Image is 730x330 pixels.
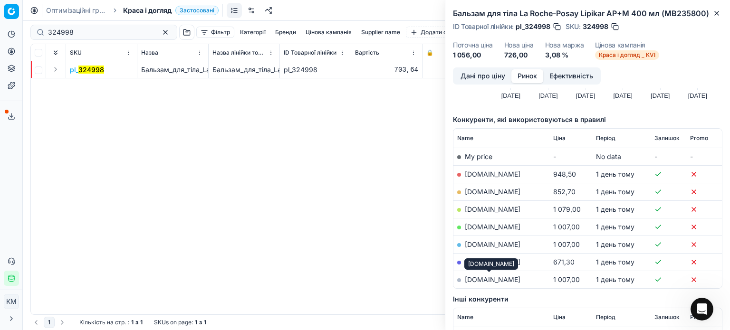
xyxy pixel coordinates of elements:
[4,294,19,309] button: КM
[46,6,107,15] a: Оптимізаційні групи
[553,240,580,248] span: 1 007,00
[406,27,466,38] button: Додати фільтр
[553,313,566,321] span: Ціна
[70,65,104,75] button: pl_324998
[70,49,82,57] span: SKU
[453,23,514,30] span: ID Товарної лінійки :
[545,50,584,60] dd: 3,08 %
[691,298,713,321] iframe: Intercom live chat
[79,319,143,326] div: :
[553,205,581,213] span: 1 079,00
[50,47,61,58] button: Expand all
[538,92,557,99] text: [DATE]
[271,27,300,38] button: Бренди
[595,50,659,60] span: Краса і догляд _ KVI
[501,92,520,99] text: [DATE]
[284,65,347,75] div: pl_324998
[613,92,632,99] text: [DATE]
[123,6,219,15] span: Краса і доглядЗастосовані
[688,92,707,99] text: [DATE]
[465,223,520,231] a: [DOMAIN_NAME]
[690,134,708,142] span: Promo
[78,66,104,74] mark: 324998
[302,27,355,38] button: Цінова кампанія
[465,240,520,248] a: [DOMAIN_NAME]
[44,317,55,328] button: 1
[566,23,581,30] span: SKU :
[4,294,19,309] span: КM
[543,69,599,83] button: Ефективність
[355,65,418,75] div: 703,64
[596,313,615,321] span: Період
[596,240,634,248] span: 1 день тому
[686,148,722,165] td: -
[465,152,492,160] span: My price
[30,317,42,328] button: Go to previous page
[79,319,126,326] span: Кількість на стр.
[453,50,493,60] dd: 1 056,00
[690,313,708,321] span: Promo
[576,92,595,99] text: [DATE]
[426,49,433,57] span: 🔒
[204,319,206,326] strong: 1
[212,65,276,75] div: Бальзам_для_тіла_La_Roche-Posay_Lipikar_AP+M_400_мл_(MB235800)
[141,49,158,57] span: Назва
[453,42,493,48] dt: Поточна ціна
[465,275,520,283] a: [DOMAIN_NAME]
[553,258,575,266] span: 671,30
[553,223,580,231] span: 1 007,00
[50,64,61,75] button: Expand
[141,66,369,74] span: Бальзам_для_тіла_La_Roche-Posay_Lipikar_AP+M_400_мл_(MB235800)
[465,205,520,213] a: [DOMAIN_NAME]
[504,50,534,60] dd: 726,00
[583,22,608,31] span: 324998
[357,27,404,38] button: Supplier name
[654,134,680,142] span: Залишок
[453,8,722,19] h2: Бальзам для тіла La Roche-Posay Lipikar AP+M 400 мл (MB235800)
[545,42,584,48] dt: Нова маржа
[57,317,68,328] button: Go to next page
[123,6,172,15] span: Краса і догляд
[355,49,379,57] span: Вартість
[596,275,634,283] span: 1 день тому
[549,148,592,165] td: -
[48,28,152,37] input: Пошук по SKU або назві
[465,188,520,196] a: [DOMAIN_NAME]
[175,6,219,15] span: Застосовані
[154,319,193,326] span: SKUs on page :
[654,313,680,321] span: Залишок
[553,188,576,196] span: 852,70
[595,42,659,48] dt: Цінова кампанія
[465,258,520,266] a: [DOMAIN_NAME]
[596,258,634,266] span: 1 день тому
[596,134,615,142] span: Період
[465,170,520,178] a: [DOMAIN_NAME]
[236,27,269,38] button: Категорії
[30,317,68,328] nav: pagination
[454,69,511,83] button: Дані про ціну
[135,319,138,326] strong: з
[212,49,266,57] span: Назва лінійки товарів
[457,313,473,321] span: Name
[596,223,634,231] span: 1 день тому
[199,319,202,326] strong: з
[453,115,722,124] h5: Конкуренти, які використовуються в правилі
[457,134,473,142] span: Name
[131,319,134,326] strong: 1
[596,188,634,196] span: 1 день тому
[651,148,686,165] td: -
[516,22,550,31] span: pl_324998
[553,170,576,178] span: 948,50
[651,92,670,99] text: [DATE]
[553,275,580,283] span: 1 007,00
[464,258,518,270] div: [DOMAIN_NAME]
[553,134,566,142] span: Ціна
[596,205,634,213] span: 1 день тому
[592,148,651,165] td: No data
[196,27,234,38] button: Фільтр
[504,42,534,48] dt: Нова ціна
[70,65,104,75] span: pl_
[511,69,543,83] button: Ринок
[284,49,336,57] span: ID Товарної лінійки
[195,319,197,326] strong: 1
